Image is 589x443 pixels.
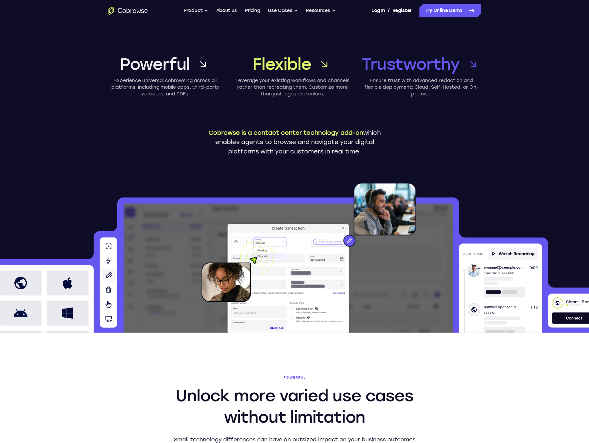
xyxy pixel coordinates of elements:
[548,294,589,328] img: Device info with connect button
[120,53,190,75] span: Powerful
[202,241,274,302] img: A customer holding their phone
[108,53,223,75] a: Powerful
[235,77,350,97] p: Leverage your existing workflows and channels rather than recreating them. Customize more than ju...
[245,4,260,17] a: Pricing
[362,53,460,75] span: Trustworthy
[306,4,336,17] button: Resources
[392,4,412,17] a: Register
[388,7,390,15] span: /
[167,385,422,428] h2: Unlock more varied use cases without limitation
[362,53,481,75] a: Trustworthy
[419,4,481,17] a: Try Online Demo
[268,4,298,17] button: Use Cases
[313,183,416,254] img: An agent with a headset
[216,4,237,17] a: About us
[253,53,311,75] span: Flexible
[371,4,385,17] a: Log In
[459,244,542,333] img: Audit trail
[167,376,422,380] span: Powerful
[362,77,481,97] p: Ensure trust with advanced redaction and flexible deployment: Cloud, Self-Hosted, or On-premise.
[108,77,223,97] p: Experience universal cobrowsing across all platforms, including mobile apps, third-party websites...
[123,203,453,333] img: Blurry app dashboard
[225,223,351,333] img: Agent and customer interacting during a co-browsing session
[100,237,117,328] img: Agent tools
[184,4,208,17] button: Product
[235,53,350,75] a: Flexible
[209,129,363,136] span: Cobrowse is a contact center technology add-on
[203,128,386,156] p: which enables agents to browse and navigate your digital platforms with your customers in real time.
[108,7,148,15] a: Go to the home page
